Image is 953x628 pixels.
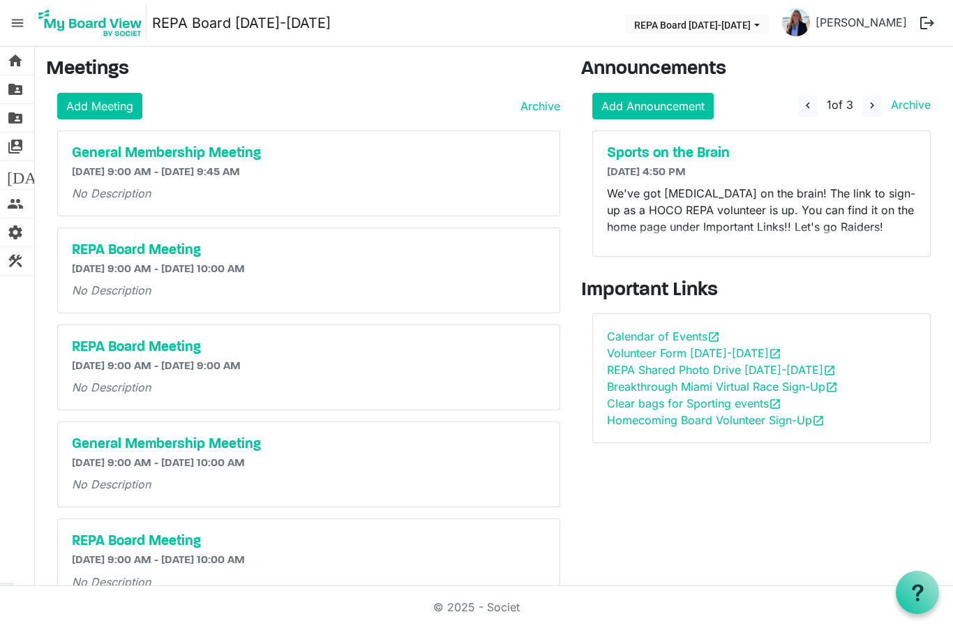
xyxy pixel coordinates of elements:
a: REPA Board Meeting [72,533,546,550]
span: open_in_new [812,414,825,427]
p: No Description [72,379,546,396]
h3: Announcements [581,58,943,82]
a: Volunteer Form [DATE]-[DATE]open_in_new [607,346,781,360]
a: General Membership Meeting [72,145,546,162]
p: We've got [MEDICAL_DATA] on the brain! The link to sign-up as a HOCO REPA volunteer is up. You ca... [607,185,917,235]
h6: [DATE] 9:00 AM - [DATE] 9:00 AM [72,360,546,373]
a: REPA Board Meeting [72,242,546,259]
span: of 3 [827,98,853,112]
a: Add Announcement [592,93,714,119]
span: construction [7,247,24,275]
span: settings [7,218,24,246]
h3: Important Links [581,279,943,303]
span: switch_account [7,133,24,160]
a: REPA Board [DATE]-[DATE] [152,9,331,37]
a: General Membership Meeting [72,436,546,453]
a: Archive [885,98,931,112]
p: No Description [72,476,546,493]
img: GVxojR11xs49XgbNM-sLDDWjHKO122yGBxu-5YQX9yr1ADdzlG6A4r0x0F6G_grEQxj0HNV2lcBeFAaywZ0f2A_thumb.png [782,8,810,36]
a: My Board View Logo [34,6,152,40]
h6: [DATE] 9:00 AM - [DATE] 9:45 AM [72,166,546,179]
span: folder_shared [7,75,24,103]
span: home [7,47,24,75]
span: open_in_new [707,331,720,343]
a: Homecoming Board Volunteer Sign-Upopen_in_new [607,413,825,427]
span: navigate_before [802,99,814,112]
span: navigate_next [866,99,878,112]
button: logout [913,8,942,38]
span: menu [4,10,31,36]
span: people [7,190,24,218]
h6: [DATE] 9:00 AM - [DATE] 10:00 AM [72,457,546,470]
h6: [DATE] 9:00 AM - [DATE] 10:00 AM [72,263,546,276]
p: No Description [72,185,546,202]
button: REPA Board 2025-2026 dropdownbutton [625,15,769,34]
a: REPA Shared Photo Drive [DATE]-[DATE]open_in_new [607,363,836,377]
span: 1 [827,98,832,112]
a: Breakthrough Miami Virtual Race Sign-Upopen_in_new [607,380,838,394]
span: open_in_new [823,364,836,377]
button: navigate_before [798,96,818,117]
a: Clear bags for Sporting eventsopen_in_new [607,396,781,410]
p: No Description [72,282,546,299]
a: Archive [515,98,560,114]
img: My Board View Logo [34,6,147,40]
span: open_in_new [769,347,781,360]
a: [PERSON_NAME] [810,8,913,36]
span: [DATE] 4:50 PM [607,167,686,178]
a: REPA Board Meeting [72,339,546,356]
p: No Description [72,574,546,590]
span: open_in_new [769,398,781,410]
a: Add Meeting [57,93,142,119]
h3: Meetings [46,58,560,82]
a: © 2025 - Societ [433,600,520,614]
span: open_in_new [825,381,838,394]
h6: [DATE] 9:00 AM - [DATE] 10:00 AM [72,554,546,567]
button: navigate_next [862,96,882,117]
span: folder_shared [7,104,24,132]
span: [DATE] [7,161,61,189]
a: Calendar of Eventsopen_in_new [607,329,720,343]
a: Sports on the Brain [607,145,917,162]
